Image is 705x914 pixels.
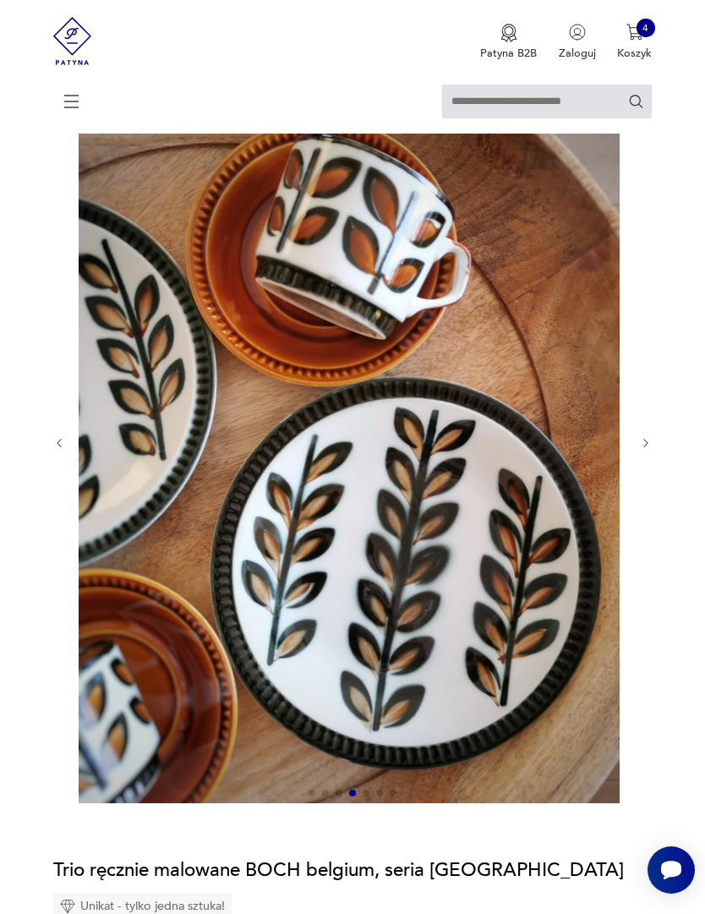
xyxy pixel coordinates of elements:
[628,93,644,109] button: Szukaj
[637,19,655,37] div: 4
[559,46,596,61] p: Zaloguj
[480,24,537,61] button: Patyna B2B
[617,24,652,61] button: 4Koszyk
[559,24,596,61] button: Zaloguj
[648,846,695,894] iframe: Smartsupp widget button
[500,24,517,42] img: Ikona medalu
[79,81,620,803] img: Zdjęcie produktu Trio ręcznie malowane BOCH belgium, seria Rambouillet
[617,46,652,61] p: Koszyk
[626,24,643,41] img: Ikona koszyka
[480,46,537,61] p: Patyna B2B
[60,899,75,914] img: Ikona diamentu
[569,24,586,41] img: Ikonka użytkownika
[480,24,537,61] a: Ikona medaluPatyna B2B
[53,857,624,883] h1: Trio ręcznie malowane BOCH belgium, seria [GEOGRAPHIC_DATA]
